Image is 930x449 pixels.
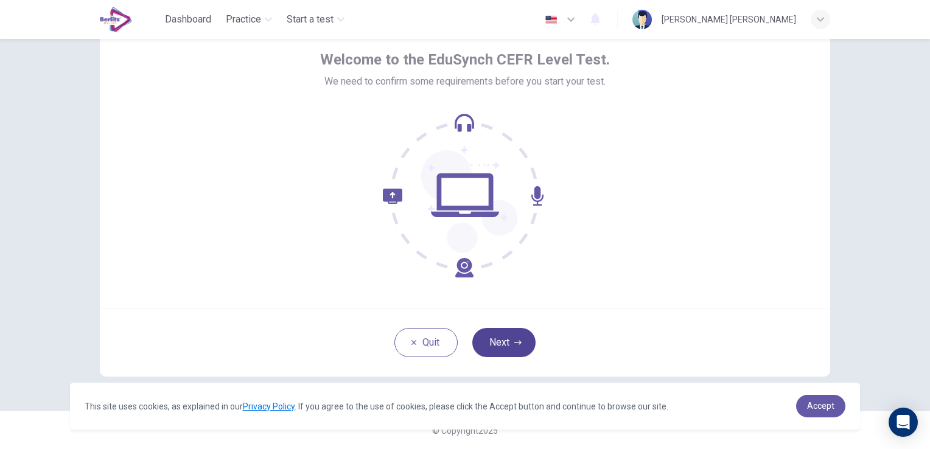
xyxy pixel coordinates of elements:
a: EduSynch logo [100,7,160,32]
button: Dashboard [160,9,216,30]
span: Practice [226,12,261,27]
div: cookieconsent [70,383,861,430]
button: Practice [221,9,277,30]
img: EduSynch logo [100,7,132,32]
button: Next [472,328,536,357]
button: Start a test [282,9,349,30]
span: Start a test [287,12,334,27]
span: © Copyright 2025 [432,426,498,436]
span: Accept [807,401,834,411]
span: Dashboard [165,12,211,27]
div: [PERSON_NAME] [PERSON_NAME] [662,12,796,27]
img: en [544,15,559,24]
img: Profile picture [632,10,652,29]
button: Quit [394,328,458,357]
div: Open Intercom Messenger [889,408,918,437]
span: This site uses cookies, as explained in our . If you agree to the use of cookies, please click th... [85,402,668,411]
span: We need to confirm some requirements before you start your test. [324,74,606,89]
a: Privacy Policy [243,402,295,411]
a: dismiss cookie message [796,395,845,417]
span: Welcome to the EduSynch CEFR Level Test. [320,50,610,69]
